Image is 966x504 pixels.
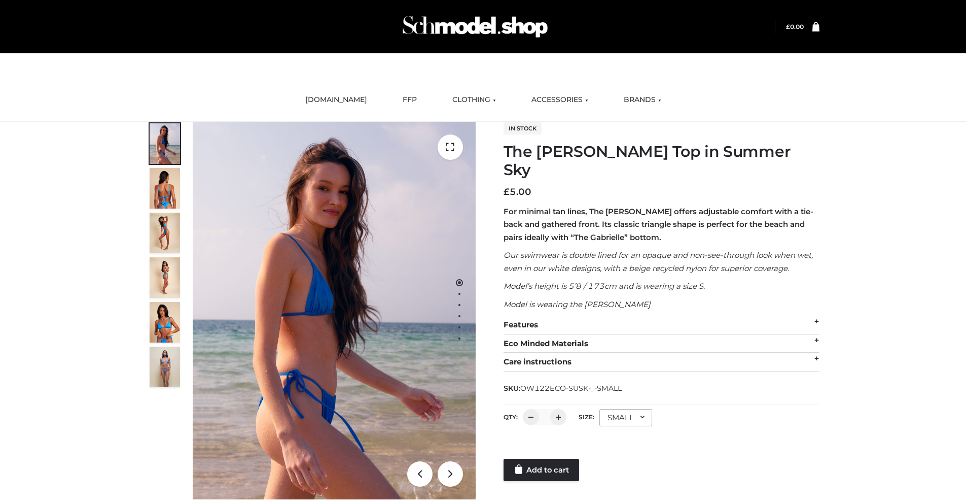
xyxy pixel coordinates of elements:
[193,122,476,499] img: 1.Alex-top_SS-1_4464b1e7-c2c9-4e4b-a62c-58381cd673c0 (1)
[504,207,813,242] strong: For minimal tan lines, The [PERSON_NAME] offers adjustable comfort with a tie-back and gathered f...
[504,186,510,197] span: £
[504,250,813,273] em: Our swimwear is double lined for an opaque and non-see-through look when wet, even in our white d...
[599,409,652,426] div: SMALL
[786,23,804,30] a: £0.00
[524,89,596,111] a: ACCESSORIES
[504,459,579,481] a: Add to cart
[504,316,819,334] div: Features
[298,89,375,111] a: [DOMAIN_NAME]
[786,23,790,30] span: £
[616,89,669,111] a: BRANDS
[504,122,542,135] span: In stock
[504,353,819,372] div: Care instructions
[150,168,180,209] img: 5.Alex-top_CN-1-1_1-1.jpg
[579,413,594,421] label: Size:
[520,384,622,393] span: OW122ECO-SUSK-_-SMALL
[150,347,180,387] img: SSVC.jpg
[150,302,180,343] img: 2.Alex-top_CN-1-1-2.jpg
[399,7,551,47] img: Schmodel Admin 964
[395,89,424,111] a: FFP
[150,257,180,298] img: 3.Alex-top_CN-1-1-2.jpg
[504,334,819,353] div: Eco Minded Materials
[504,413,518,421] label: QTY:
[504,186,531,197] bdi: 5.00
[150,213,180,253] img: 4.Alex-top_CN-1-1-2.jpg
[504,299,651,309] em: Model is wearing the [PERSON_NAME]
[504,382,623,394] span: SKU:
[786,23,804,30] bdi: 0.00
[504,143,819,179] h1: The [PERSON_NAME] Top in Summer Sky
[150,123,180,164] img: 1.Alex-top_SS-1_4464b1e7-c2c9-4e4b-a62c-58381cd673c0-1.jpg
[445,89,504,111] a: CLOTHING
[504,281,705,291] em: Model’s height is 5’8 / 173cm and is wearing a size S.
